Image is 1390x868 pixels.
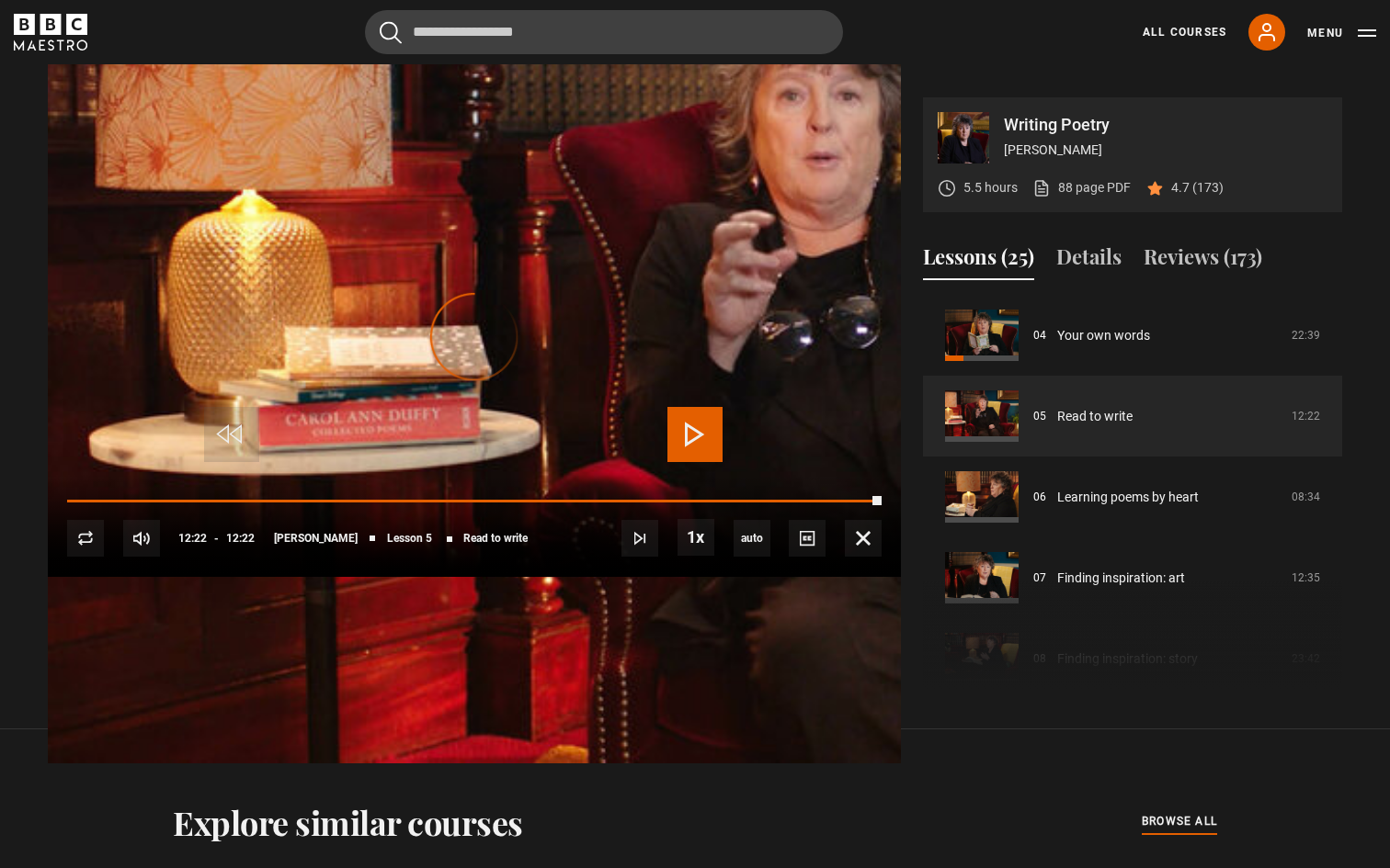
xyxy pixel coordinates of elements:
div: Current quality: 360p [734,520,770,557]
span: 12:22 [178,522,207,555]
a: Learning poems by heart [1057,488,1199,507]
p: [PERSON_NAME] [1004,141,1327,160]
a: Your own words [1057,326,1150,345]
span: auto [734,520,770,557]
button: Replay [67,520,104,557]
video-js: Video Player [48,97,901,577]
p: 5.5 hours [963,178,1018,197]
h2: Explore similar courses [173,803,523,841]
span: Lesson 5 [387,533,432,544]
span: - [214,532,219,545]
button: Playback Rate [678,519,714,556]
p: Writing Poetry [1004,117,1327,133]
button: Submit the search query [380,21,402,44]
button: Fullscreen [845,520,882,557]
a: Finding inspiration: art [1057,569,1185,588]
button: Lessons (25) [923,242,1034,280]
button: Mute [123,520,160,557]
button: Reviews (173) [1144,242,1262,280]
p: 4.7 (173) [1171,178,1224,197]
a: 88 page PDF [1032,178,1131,197]
button: Toggle navigation [1307,24,1376,42]
svg: BBC Maestro [14,14,87,51]
span: 12:22 [226,522,255,555]
div: Progress Bar [67,500,882,503]
a: Read to write [1057,407,1133,426]
span: [PERSON_NAME] [274,533,358,544]
input: Search [365,10,843,54]
a: browse all [1142,812,1217,832]
span: Read to write [463,533,528,544]
span: browse all [1142,812,1217,830]
button: Next Lesson [621,520,658,557]
a: All Courses [1143,24,1226,40]
button: Details [1056,242,1122,280]
button: Captions [789,520,826,557]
